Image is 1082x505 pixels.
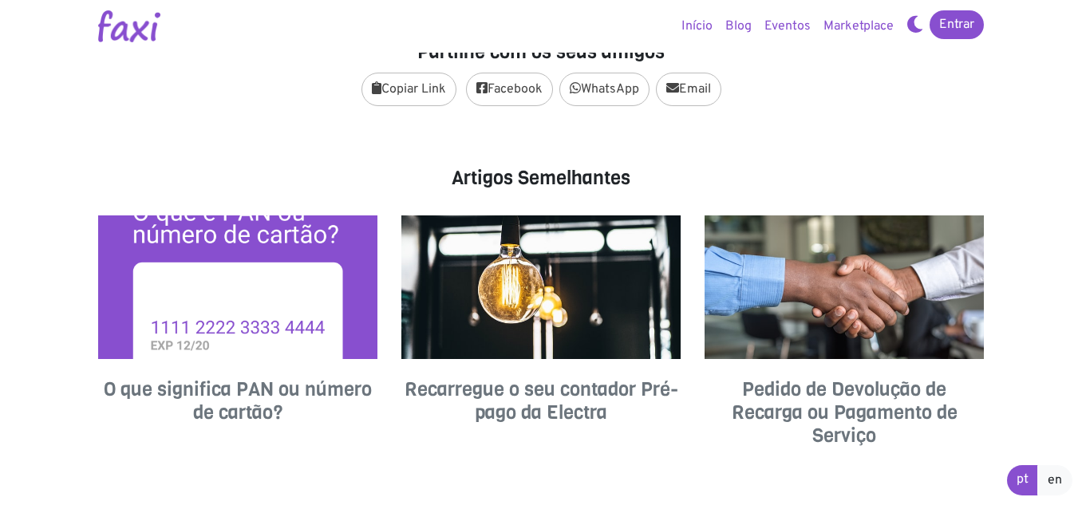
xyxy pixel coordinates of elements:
[930,10,984,39] a: Entrar
[401,378,681,424] h4: Recarregue o seu contador Pré-pago da Electra
[705,378,984,447] h4: Pedido de Devolução de Recarga ou Pagamento de Serviço
[758,10,817,42] a: Eventos
[817,10,900,42] a: Marketplace
[1037,465,1072,495] a: en
[401,215,681,424] a: Recarregue o seu contador Pré-pago da Electra
[656,73,721,106] a: Email
[98,378,377,424] h4: O que significa PAN ou número de cartão?
[719,10,758,42] a: Blog
[98,215,377,424] a: O que significa PAN ou número de cartão?
[361,73,456,106] button: Copiar Link
[1007,465,1038,495] a: pt
[98,41,984,64] h4: Partilhe com os seus amigos
[559,73,650,106] a: WhatsApp
[466,73,553,106] a: Facebook
[705,215,984,447] a: Pedido de Devolução de Recarga ou Pagamento de Serviço
[98,10,160,42] img: Logotipo Faxi Online
[98,167,984,190] h4: Artigos Semelhantes
[675,10,719,42] a: Início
